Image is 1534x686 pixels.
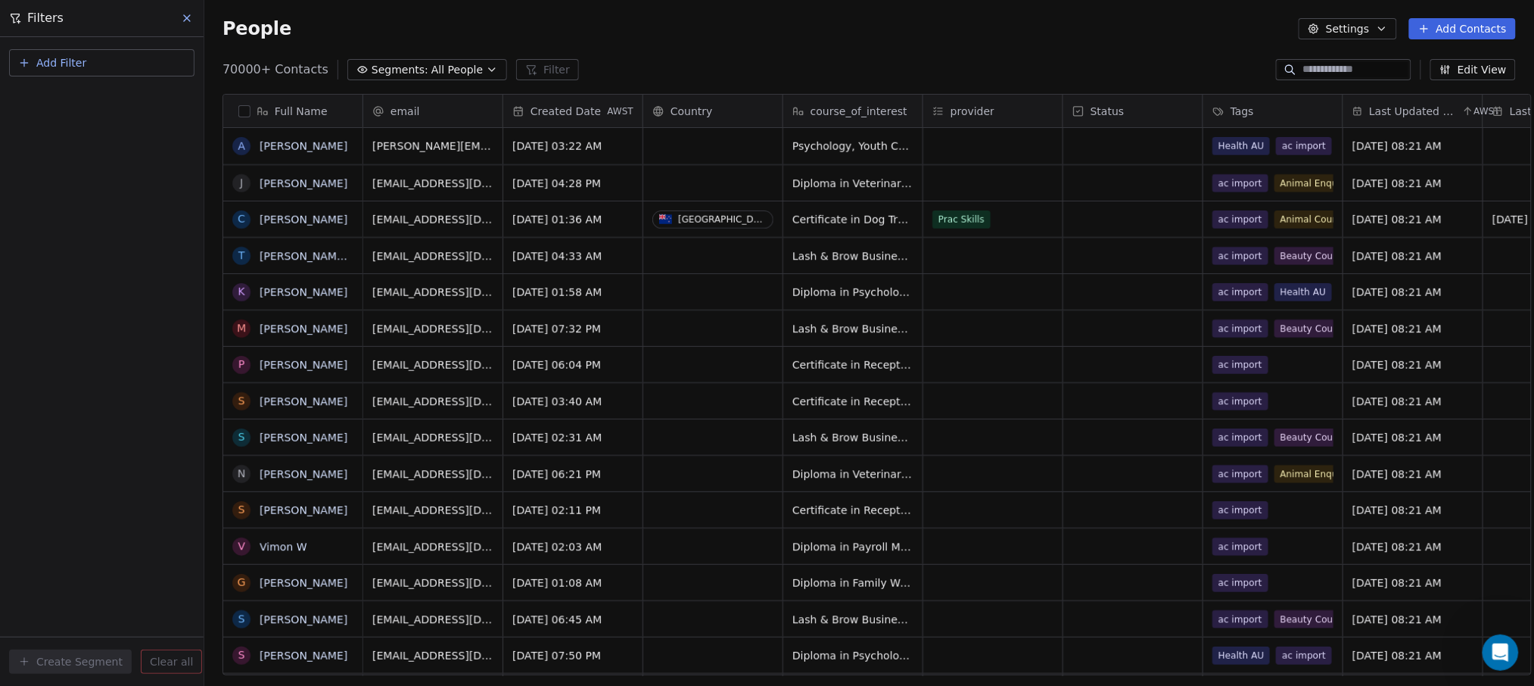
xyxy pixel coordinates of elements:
span: ac import [1276,137,1332,155]
span: [DATE] 08:21 AM [1352,648,1473,663]
span: [DATE] 08:21 AM [1352,248,1473,263]
button: Emoji picker [23,496,36,508]
button: Settings [1299,18,1396,39]
div: You’ll get replies here and in your email: ✉️ [24,282,236,341]
div: Full Name [223,95,362,127]
span: [EMAIL_ADDRESS][DOMAIN_NAME] [372,648,493,663]
span: [DATE] 08:21 AM [1352,357,1473,373]
span: [DATE] 02:31 AM [512,430,633,445]
div: Our usual reply time 🕒 [24,349,236,379]
span: [DATE] 06:21 PM [512,466,633,482]
span: Animal Enquiries NZ [1274,465,1380,483]
div: G [238,575,246,591]
span: [EMAIL_ADDRESS][DOMAIN_NAME] [372,575,493,591]
span: Lash & Brow Business Pathway [792,430,913,445]
a: [PERSON_NAME] [260,286,347,298]
div: S [238,611,245,627]
button: Filter [516,59,579,80]
span: [DATE] 03:22 AM [512,139,633,154]
span: [DATE] 04:28 PM [512,176,633,191]
a: [PERSON_NAME] [260,468,347,480]
span: [DATE] 07:32 PM [512,321,633,336]
div: Country [643,95,783,127]
h1: Fin [73,8,92,19]
div: Tags [1203,95,1343,127]
span: Diploma in Psychology & Counselling [792,648,913,663]
div: Hi, would like to know how long this would take? Or if we can do something about it on our end? T... [54,87,291,260]
img: Profile image for Fin [43,8,67,33]
span: ac import [1212,538,1268,556]
span: ac import [1212,465,1268,483]
span: Lash & Brow Business Pathway [792,321,913,336]
span: ac import [1212,356,1268,374]
span: Beauty Courses [1274,610,1358,628]
span: Diploma in Veterinary Assistant & Animal Welfare [792,466,913,482]
span: Psychology, Youth Counselling, and Mental Health Bundle [792,139,913,154]
span: Tags [1231,104,1254,119]
span: Diploma in Veterinary Assistant & Animal Welfare [792,176,913,191]
span: [EMAIL_ADDRESS][DOMAIN_NAME] [372,394,493,409]
b: [PERSON_NAME][EMAIL_ADDRESS][DOMAIN_NAME] [24,312,231,339]
span: Beauty Courses [1274,247,1358,265]
div: course_of_interest [783,95,923,127]
div: You’ll get replies here and in your email:✉️[PERSON_NAME][EMAIL_ADDRESS][DOMAIN_NAME]Our usual re... [12,273,248,388]
span: [DATE] 08:21 AM [1352,139,1473,154]
div: S [238,393,245,409]
button: Home [237,6,266,35]
div: K [238,284,244,300]
span: [EMAIL_ADDRESS][DOMAIN_NAME] [372,430,493,445]
div: grid [223,128,363,676]
span: ac import [1212,610,1268,628]
span: ac import [1212,501,1268,519]
span: [DATE] 02:11 PM [512,503,633,518]
span: [DATE] 04:33 AM [512,248,633,263]
span: Animal Enquiries NZ [1274,174,1380,192]
span: [EMAIL_ADDRESS][DOMAIN_NAME] [372,321,493,336]
span: [DATE] 01:36 AM [512,212,633,227]
div: P [238,357,244,373]
span: Animal Courses [1274,210,1358,229]
span: course_of_interest [811,104,907,119]
span: [DATE] 08:21 AM [1352,285,1473,300]
span: Certificate in Reception & Office Support [792,394,913,409]
span: [EMAIL_ADDRESS][DOMAIN_NAME] [372,176,493,191]
span: [DATE] 08:21 AM [1352,176,1473,191]
button: Add Contacts [1409,18,1516,39]
span: Certificate in Reception & Office Support [792,503,913,518]
span: [PERSON_NAME][EMAIL_ADDRESS][PERSON_NAME][DOMAIN_NAME] [372,139,493,154]
button: Start recording [96,496,108,508]
span: AWST [1474,105,1501,117]
span: provider [951,104,994,119]
span: Status [1091,104,1125,119]
span: [EMAIL_ADDRESS][DOMAIN_NAME] [372,503,493,518]
div: Created DateAWST [503,95,643,127]
span: ac import [1212,210,1268,229]
div: Hi, would like to know how long this would take? Or if we can do something about it on our end? T... [67,207,278,252]
div: S [238,502,245,518]
div: provider [923,95,1063,127]
span: email [391,104,420,119]
span: Health AU [1212,647,1270,665]
span: Beauty Courses [1274,429,1358,447]
a: [PERSON_NAME] [260,613,347,625]
span: [DATE] 08:21 AM [1352,321,1473,336]
span: Certificate in Reception & Office Support [792,357,913,373]
a: [PERSON_NAME] [260,504,347,516]
div: [GEOGRAPHIC_DATA] [678,214,767,225]
span: [DATE] 01:08 AM [512,575,633,591]
span: AWST [608,105,634,117]
div: S [238,647,245,663]
span: [EMAIL_ADDRESS][DOMAIN_NAME] [372,285,493,300]
span: ac import [1276,647,1332,665]
div: Status [1063,95,1203,127]
span: Created Date [531,104,601,119]
a: [PERSON_NAME] [260,323,347,335]
b: 1 day [37,364,70,376]
a: [PERSON_NAME] [260,395,347,407]
span: [EMAIL_ADDRESS][DOMAIN_NAME] [372,466,493,482]
span: Last Updated Date [1369,104,1458,119]
span: [DATE] 08:21 AM [1352,503,1473,518]
span: [DATE] 08:21 AM [1352,394,1473,409]
span: All People [431,62,483,78]
span: [DATE] 03:40 AM [512,394,633,409]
